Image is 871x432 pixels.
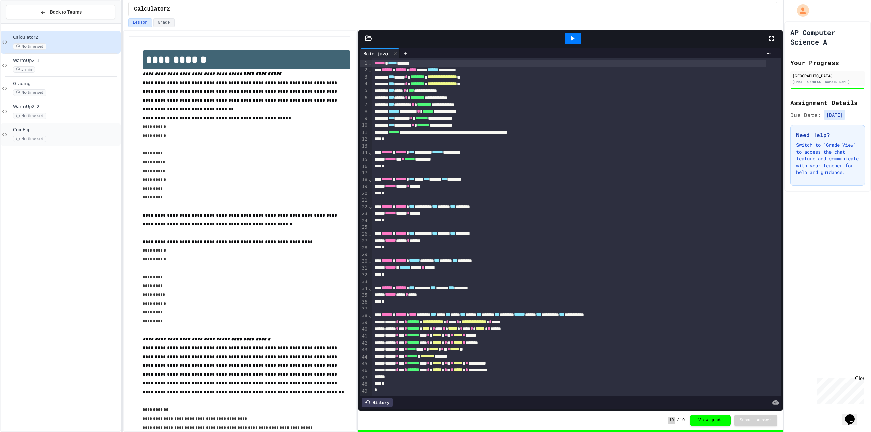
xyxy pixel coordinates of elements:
div: 21 [360,197,368,204]
span: No time set [13,113,46,119]
span: WarmUp2_2 [13,104,119,110]
span: Fold line [368,231,372,237]
span: WarmUp2_1 [13,58,119,64]
span: [DATE] [824,110,845,120]
div: 40 [360,326,368,333]
span: Grading [13,81,119,87]
div: 3 [360,74,368,81]
iframe: chat widget [815,375,864,404]
div: 45 [360,361,368,367]
button: View grade [690,415,731,426]
div: 37 [360,306,368,312]
div: 48 [360,381,368,388]
span: Back to Teams [50,8,82,16]
div: 23 [360,210,368,217]
div: 32 [360,272,368,278]
div: History [362,398,393,407]
div: 15 [360,156,368,163]
div: [GEOGRAPHIC_DATA] [792,73,863,79]
iframe: chat widget [842,405,864,425]
div: 43 [360,347,368,353]
span: 5 min [13,66,35,73]
button: Back to Teams [6,5,115,19]
p: Switch to "Grade View" to access the chat feature and communicate with your teacher for help and ... [796,142,859,176]
div: 28 [360,245,368,252]
div: 26 [360,231,368,238]
button: Submit Answer [734,415,777,426]
span: No time set [13,43,46,50]
span: 10 [680,418,685,423]
span: Fold line [368,67,372,73]
span: Submit Answer [740,418,772,423]
div: 8 [360,108,368,115]
div: Main.java [360,48,400,58]
h3: Need Help? [796,131,859,139]
div: 35 [360,292,368,299]
div: My Account [790,3,811,18]
div: 33 [360,278,368,285]
span: Due Date: [790,111,821,119]
div: 46 [360,367,368,374]
div: 2 [360,67,368,73]
div: 4 [360,81,368,87]
div: 30 [360,258,368,265]
div: 9 [360,115,368,122]
span: Fold line [368,204,372,209]
h1: AP Computer Science A [790,28,865,47]
div: 16 [360,163,368,170]
span: Fold line [368,177,372,182]
span: Fold line [368,258,372,264]
span: Calculator2 [134,5,170,13]
span: No time set [13,136,46,142]
div: 47 [360,375,368,381]
div: 29 [360,251,368,258]
div: 36 [360,299,368,306]
div: 20 [360,190,368,197]
div: 11 [360,129,368,136]
div: 10 [360,122,368,129]
div: Chat with us now!Close [3,3,47,43]
div: 41 [360,333,368,340]
div: 38 [360,312,368,319]
span: Fold line [368,286,372,291]
div: 31 [360,265,368,272]
h2: Assignment Details [790,98,865,107]
div: 18 [360,176,368,183]
div: Main.java [360,50,391,57]
span: Fold line [368,150,372,155]
div: 17 [360,170,368,176]
span: CoinFlip [13,127,119,133]
div: 34 [360,285,368,292]
div: 25 [360,224,368,231]
span: / [677,418,679,423]
h2: Your Progress [790,58,865,67]
button: Grade [153,18,175,27]
div: 12 [360,136,368,143]
span: Fold line [368,60,372,66]
div: 49 [360,388,368,395]
div: 7 [360,101,368,108]
div: 14 [360,149,368,156]
div: 1 [360,60,368,67]
span: 10 [668,417,675,424]
div: 42 [360,340,368,347]
div: [EMAIL_ADDRESS][DOMAIN_NAME] [792,79,863,84]
div: 13 [360,143,368,150]
div: 24 [360,218,368,224]
div: 19 [360,183,368,190]
div: 6 [360,94,368,101]
span: Fold line [368,313,372,318]
div: 39 [360,319,368,326]
button: Lesson [128,18,152,27]
div: 5 [360,87,368,94]
div: 44 [360,354,368,361]
span: Calculator2 [13,35,119,40]
div: 22 [360,204,368,210]
div: 27 [360,238,368,244]
span: No time set [13,89,46,96]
